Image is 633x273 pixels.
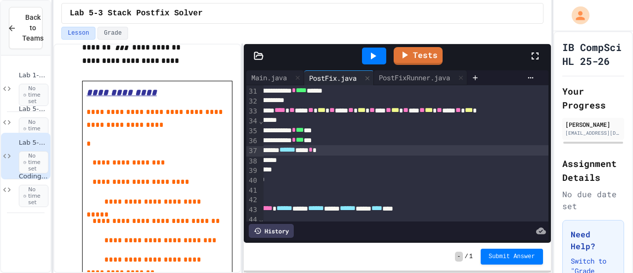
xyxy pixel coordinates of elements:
[61,27,95,40] button: Lesson
[394,47,443,65] a: Tests
[246,215,259,225] div: 44
[465,253,468,261] span: /
[249,224,294,238] div: History
[246,72,292,83] div: Main.java
[481,249,543,265] button: Submit Answer
[70,7,203,19] span: Lab 5-3 Stack Postfix Solver
[19,71,48,80] span: Lab 1-2 Iterator Replacer
[455,252,462,262] span: -
[304,70,374,85] div: PostFix.java
[9,7,43,49] button: Back to Teams
[246,146,259,156] div: 37
[246,195,259,205] div: 42
[374,72,455,83] div: PostFixRunner.java
[246,205,259,215] div: 43
[19,117,48,140] span: No time set
[97,27,128,40] button: Grade
[562,157,624,184] h2: Assignment Details
[246,157,259,166] div: 38
[246,116,259,126] div: 34
[246,107,259,116] div: 33
[562,188,624,212] div: No due date set
[246,126,259,136] div: 35
[562,40,624,68] h1: IB CompSci HL 25-26
[19,172,48,181] span: Coding Review: Encryption
[19,151,48,174] span: No time set
[571,228,616,252] h3: Need Help?
[246,97,259,107] div: 32
[304,73,362,83] div: PostFix.java
[19,105,48,113] span: Lab 5-2 Stack Syntax Checker
[562,84,624,112] h2: Your Progress
[246,87,259,97] div: 31
[259,117,264,125] span: Fold line
[259,216,264,223] span: Fold line
[565,129,621,137] div: [EMAIL_ADDRESS][DOMAIN_NAME]
[19,185,48,208] span: No time set
[246,186,259,196] div: 41
[374,70,467,85] div: PostFixRunner.java
[22,12,44,44] span: Back to Teams
[565,120,621,129] div: [PERSON_NAME]
[489,253,535,261] span: Submit Answer
[19,84,48,107] span: No time set
[246,166,259,176] div: 39
[246,70,304,85] div: Main.java
[19,139,48,147] span: Lab 5-3 Stack Postfix Solver
[246,176,259,186] div: 40
[469,253,473,261] span: 1
[246,136,259,146] div: 36
[561,4,592,27] div: My Account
